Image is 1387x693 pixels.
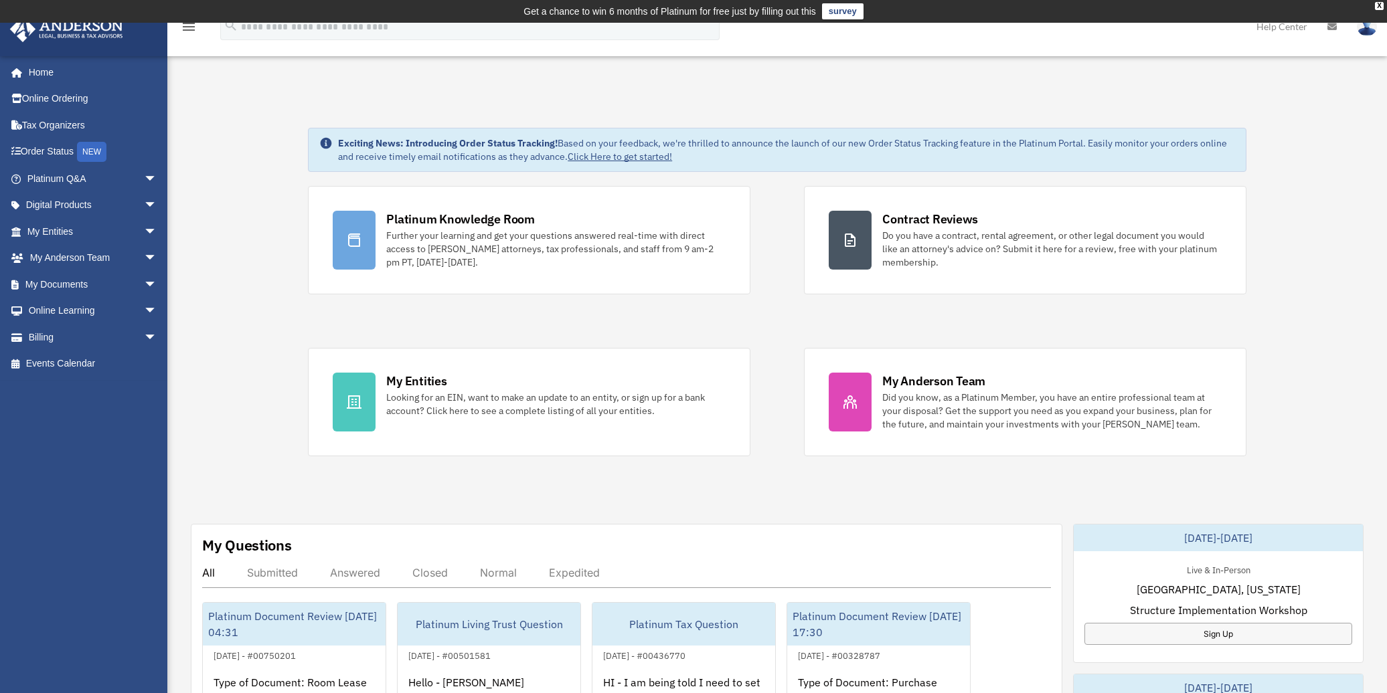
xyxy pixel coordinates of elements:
[247,566,298,579] div: Submitted
[9,86,177,112] a: Online Ordering
[9,218,177,245] a: My Entitiesarrow_drop_down
[386,373,446,389] div: My Entities
[77,142,106,162] div: NEW
[144,324,171,351] span: arrow_drop_down
[398,603,580,646] div: Platinum Living Trust Question
[9,138,177,166] a: Order StatusNEW
[308,186,750,294] a: Platinum Knowledge Room Further your learning and get your questions answered real-time with dire...
[144,271,171,298] span: arrow_drop_down
[9,271,177,298] a: My Documentsarrow_drop_down
[1130,602,1307,618] span: Structure Implementation Workshop
[224,18,238,33] i: search
[882,229,1222,269] div: Do you have a contract, rental agreement, or other legal document you would like an attorney's ad...
[822,3,864,19] a: survey
[9,59,171,86] a: Home
[882,211,978,227] div: Contract Reviews
[202,535,292,555] div: My Questions
[9,192,177,219] a: Digital Productsarrow_drop_down
[9,351,177,377] a: Events Calendar
[787,603,970,646] div: Platinum Document Review [DATE] 17:30
[549,566,600,579] div: Expedited
[144,192,171,219] span: arrow_drop_down
[181,19,197,35] i: menu
[203,648,307,662] div: [DATE] - #00750201
[882,391,1222,431] div: Did you know, as a Platinum Member, you have an entire professional team at your disposal? Get th...
[1137,581,1301,597] span: [GEOGRAPHIC_DATA], [US_STATE]
[386,391,726,417] div: Looking for an EIN, want to make an update to an entity, or sign up for a bank account? Click her...
[9,298,177,324] a: Online Learningarrow_drop_down
[804,186,1246,294] a: Contract Reviews Do you have a contract, rental agreement, or other legal document you would like...
[592,603,775,646] div: Platinum Tax Question
[1357,17,1377,36] img: User Pic
[338,136,1235,163] div: Based on your feedback, we're thrilled to announce the launch of our new Order Status Tracking fe...
[523,3,816,19] div: Get a chance to win 6 months of Platinum for free just by filling out this
[144,298,171,325] span: arrow_drop_down
[6,16,127,42] img: Anderson Advisors Platinum Portal
[202,566,215,579] div: All
[1074,524,1363,551] div: [DATE]-[DATE]
[412,566,448,579] div: Closed
[338,137,558,149] strong: Exciting News: Introducing Order Status Tracking!
[9,165,177,192] a: Platinum Q&Aarrow_drop_down
[144,218,171,245] span: arrow_drop_down
[1375,2,1384,10] div: close
[181,23,197,35] a: menu
[144,165,171,193] span: arrow_drop_down
[1084,623,1352,645] a: Sign Up
[787,648,891,662] div: [DATE] - #00328787
[568,151,672,163] a: Click Here to get started!
[9,245,177,272] a: My Anderson Teamarrow_drop_down
[882,373,985,389] div: My Anderson Team
[386,211,535,227] div: Platinum Knowledge Room
[480,566,517,579] div: Normal
[203,603,386,646] div: Platinum Document Review [DATE] 04:31
[804,348,1246,456] a: My Anderson Team Did you know, as a Platinum Member, you have an entire professional team at your...
[1176,562,1261,576] div: Live & In-Person
[144,245,171,272] span: arrow_drop_down
[308,348,750,456] a: My Entities Looking for an EIN, want to make an update to an entity, or sign up for a bank accoun...
[9,324,177,351] a: Billingarrow_drop_down
[398,648,501,662] div: [DATE] - #00501581
[386,229,726,269] div: Further your learning and get your questions answered real-time with direct access to [PERSON_NAM...
[9,112,177,138] a: Tax Organizers
[592,648,696,662] div: [DATE] - #00436770
[330,566,380,579] div: Answered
